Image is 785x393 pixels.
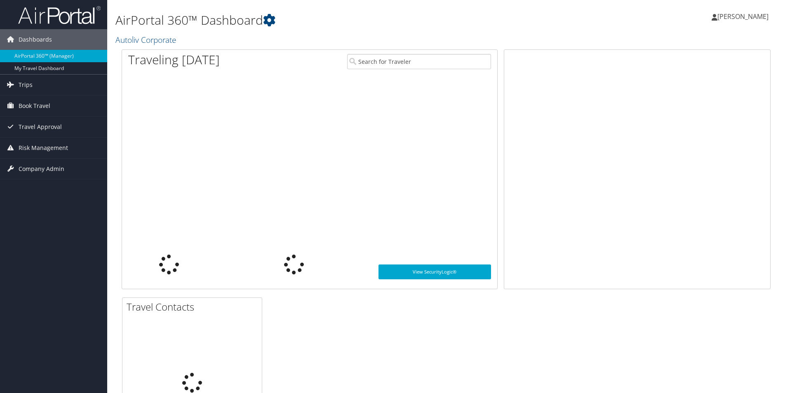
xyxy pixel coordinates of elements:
[19,138,68,158] span: Risk Management
[19,96,50,116] span: Book Travel
[19,159,64,179] span: Company Admin
[712,4,777,29] a: [PERSON_NAME]
[19,75,33,95] span: Trips
[347,54,491,69] input: Search for Traveler
[128,51,220,68] h1: Traveling [DATE]
[115,12,556,29] h1: AirPortal 360™ Dashboard
[127,300,262,314] h2: Travel Contacts
[18,5,101,25] img: airportal-logo.png
[115,34,179,45] a: Autoliv Corporate
[717,12,769,21] span: [PERSON_NAME]
[19,117,62,137] span: Travel Approval
[19,29,52,50] span: Dashboards
[378,264,491,279] a: View SecurityLogic®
